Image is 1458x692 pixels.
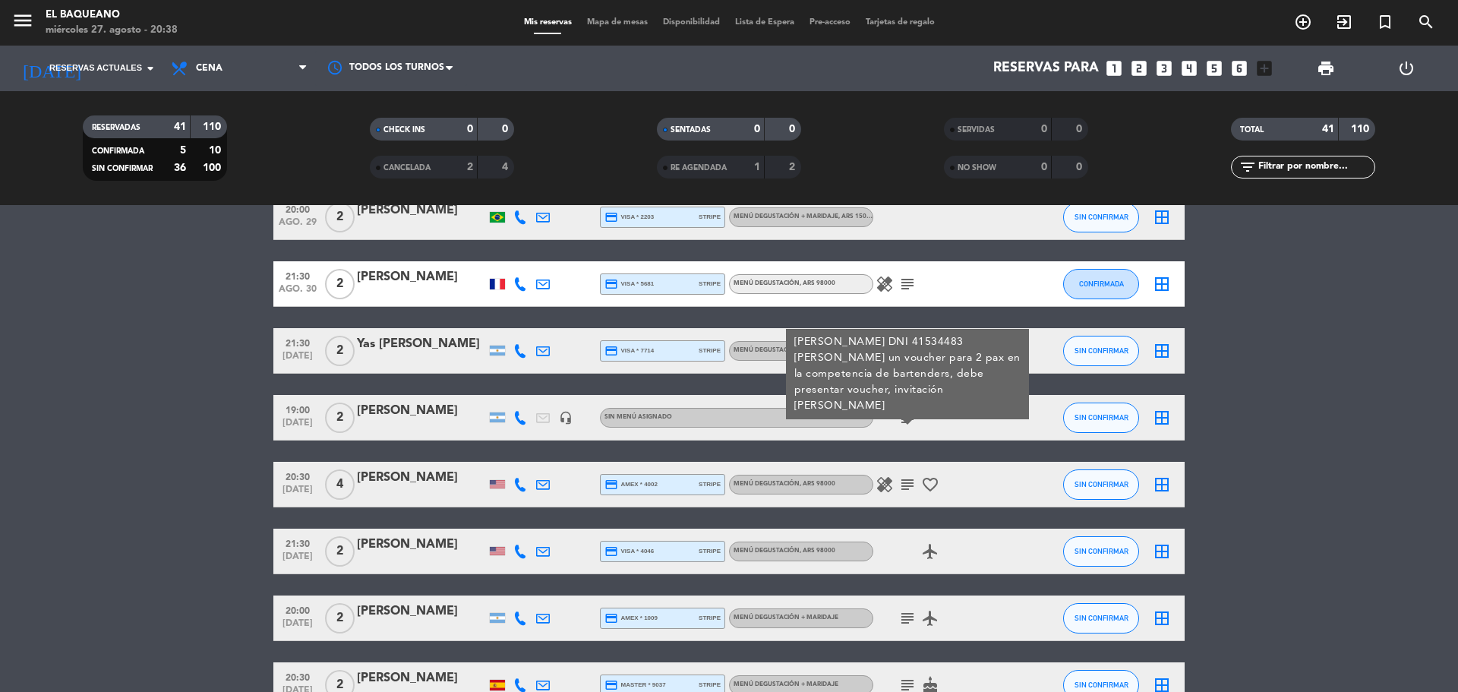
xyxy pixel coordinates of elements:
[794,334,1021,414] div: [PERSON_NAME] DNI 41534483 [PERSON_NAME] un voucher para 2 pax en la competencia de bartenders, d...
[921,476,939,494] i: favorite_border
[1335,13,1353,31] i: exit_to_app
[604,277,654,291] span: visa * 5681
[1240,126,1264,134] span: TOTAL
[1153,342,1171,360] i: border_all
[279,551,317,569] span: [DATE]
[1075,681,1128,689] span: SIN CONFIRMAR
[1154,58,1174,78] i: looks_3
[604,210,618,224] i: credit_card
[958,126,995,134] span: SERVIDAS
[1417,13,1435,31] i: search
[383,126,425,134] span: CHECK INS
[1179,58,1199,78] i: looks_4
[699,680,721,690] span: stripe
[1257,159,1374,175] input: Filtrar por nombre...
[279,200,317,217] span: 20:00
[1129,58,1149,78] i: looks_two
[655,18,727,27] span: Disponibilidad
[196,63,222,74] span: Cena
[1063,403,1139,433] button: SIN CONFIRMAR
[141,59,159,77] i: arrow_drop_down
[604,277,618,291] i: credit_card
[1153,609,1171,627] i: border_all
[1322,124,1334,134] strong: 41
[279,351,317,368] span: [DATE]
[802,18,858,27] span: Pre-acceso
[46,8,178,23] div: El Baqueano
[604,611,658,625] span: amex * 1009
[180,145,186,156] strong: 5
[921,542,939,561] i: airplanemode_active
[734,481,835,487] span: Menú degustación
[279,668,317,685] span: 20:30
[467,124,473,134] strong: 0
[502,162,511,172] strong: 4
[734,280,835,286] span: Menú degustación
[604,678,618,692] i: credit_card
[1294,13,1312,31] i: add_circle_outline
[734,548,835,554] span: Menú degustación
[1075,614,1128,622] span: SIN CONFIRMAR
[1366,46,1447,91] div: LOG OUT
[604,210,654,224] span: visa * 2203
[671,126,711,134] span: SENTADAS
[1063,469,1139,500] button: SIN CONFIRMAR
[357,401,486,421] div: [PERSON_NAME]
[357,668,486,688] div: [PERSON_NAME]
[579,18,655,27] span: Mapa de mesas
[357,334,486,354] div: Yas [PERSON_NAME]
[876,476,894,494] i: healing
[727,18,802,27] span: Lista de Espera
[699,546,721,556] span: stripe
[279,534,317,551] span: 21:30
[325,536,355,567] span: 2
[92,124,140,131] span: RESERVADAS
[357,535,486,555] div: [PERSON_NAME]
[1063,202,1139,232] button: SIN CONFIRMAR
[734,213,878,220] span: Menú degustación + maridaje
[279,284,317,302] span: ago. 30
[467,162,473,172] strong: 2
[1075,480,1128,488] span: SIN CONFIRMAR
[754,124,760,134] strong: 0
[876,275,894,293] i: healing
[604,344,618,358] i: credit_card
[858,18,942,27] span: Tarjetas de regalo
[604,611,618,625] i: credit_card
[92,147,144,155] span: CONFIRMADA
[604,414,672,420] span: Sin menú asignado
[1075,413,1128,422] span: SIN CONFIRMAR
[279,618,317,636] span: [DATE]
[1229,58,1249,78] i: looks_6
[357,468,486,488] div: [PERSON_NAME]
[279,267,317,284] span: 21:30
[559,411,573,425] i: headset_mic
[1063,536,1139,567] button: SIN CONFIRMAR
[921,609,939,627] i: airplanemode_active
[1204,58,1224,78] i: looks_5
[958,164,996,172] span: NO SHOW
[699,346,721,355] span: stripe
[993,61,1099,76] span: Reservas para
[898,275,917,293] i: subject
[1075,547,1128,555] span: SIN CONFIRMAR
[279,467,317,485] span: 20:30
[838,213,878,220] span: , ARS 150000
[1351,124,1372,134] strong: 110
[325,202,355,232] span: 2
[1076,124,1085,134] strong: 0
[357,201,486,220] div: [PERSON_NAME]
[325,603,355,634] span: 2
[604,478,618,491] i: credit_card
[516,18,579,27] span: Mis reservas
[279,601,317,618] span: 20:00
[734,681,838,687] span: Menú degustación + maridaje
[898,609,917,627] i: subject
[699,479,721,489] span: stripe
[1076,162,1085,172] strong: 0
[1153,208,1171,226] i: border_all
[325,403,355,433] span: 2
[11,9,34,32] i: menu
[1063,603,1139,634] button: SIN CONFIRMAR
[203,122,224,132] strong: 110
